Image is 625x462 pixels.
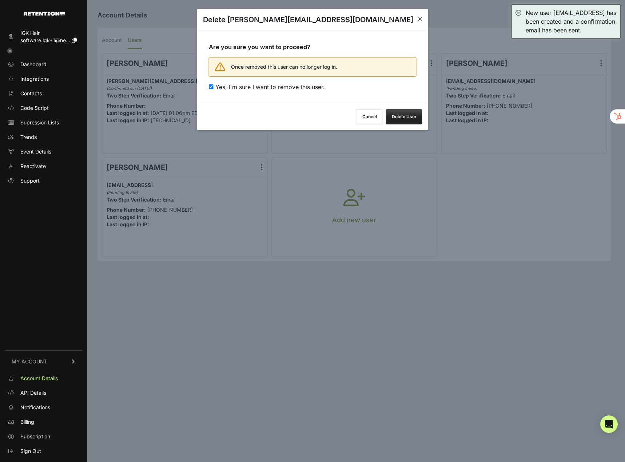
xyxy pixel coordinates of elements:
[4,88,83,99] a: Contacts
[600,415,618,433] div: Open Intercom Messenger
[231,63,337,71] span: Once removed this user can no longer log in.
[20,90,42,97] span: Contacts
[20,61,47,68] span: Dashboard
[20,418,34,426] span: Billing
[4,102,83,114] a: Code Script
[4,117,83,128] a: Supression Lists
[526,8,617,35] div: New user [EMAIL_ADDRESS] has been created and a confirmation email has been sent.
[4,73,83,85] a: Integrations
[20,148,51,155] span: Event Details
[4,146,83,158] a: Event Details
[20,29,77,37] div: IGK Hair
[4,350,83,373] a: MY ACCOUNT
[4,431,83,442] a: Subscription
[20,134,37,141] span: Trends
[203,15,413,25] h3: Delete [PERSON_NAME][EMAIL_ADDRESS][DOMAIN_NAME]
[20,119,59,126] span: Supression Lists
[12,358,47,365] span: MY ACCOUNT
[4,416,83,428] a: Billing
[4,131,83,143] a: Trends
[4,59,83,70] a: Dashboard
[4,160,83,172] a: Reactivate
[20,75,49,83] span: Integrations
[20,404,50,411] span: Notifications
[4,387,83,399] a: API Details
[20,375,58,382] span: Account Details
[209,43,310,51] strong: Are you sure you want to proceed?
[4,445,83,457] a: Sign Out
[4,27,83,46] a: IGK Hair software.igk+1@ne...
[4,373,83,384] a: Account Details
[20,37,70,43] span: software.igk+1@ne...
[20,447,41,455] span: Sign Out
[20,177,40,184] span: Support
[20,389,46,397] span: API Details
[20,433,50,440] span: Subscription
[215,83,325,91] span: Yes, I'm sure I want to remove this user.
[4,402,83,413] a: Notifications
[20,104,49,112] span: Code Script
[24,12,65,16] img: Retention.com
[20,163,46,170] span: Reactivate
[356,109,383,124] button: Cancel
[4,175,83,187] a: Support
[386,109,422,124] button: Delete User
